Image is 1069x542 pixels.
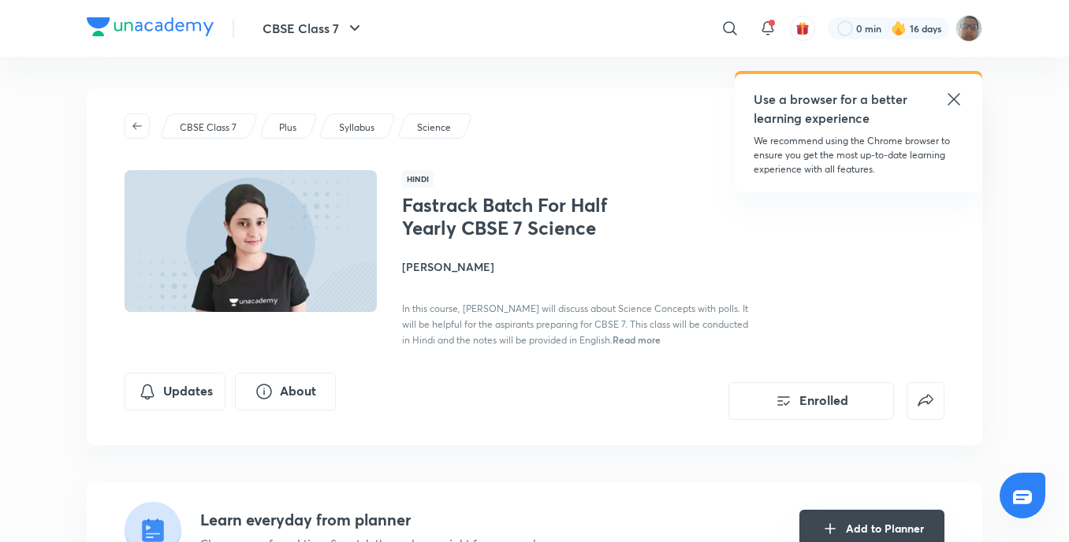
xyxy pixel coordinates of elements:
button: false [907,382,944,420]
img: streak [891,20,907,36]
button: CBSE Class 7 [253,13,374,44]
h4: Learn everyday from planner [200,508,566,532]
a: Syllabus [337,121,378,135]
p: Plus [279,121,296,135]
button: Enrolled [728,382,894,420]
a: CBSE Class 7 [177,121,240,135]
button: avatar [790,16,815,41]
a: Plus [277,121,300,135]
p: CBSE Class 7 [180,121,237,135]
p: Syllabus [339,121,374,135]
h4: [PERSON_NAME] [402,258,755,275]
img: Vinayak Mishra [955,15,982,42]
button: Updates [125,373,225,410]
span: Read more [613,333,661,346]
a: Science [415,121,454,135]
span: In this course, [PERSON_NAME] will discuss about Science Concepts with polls. It will be helpful ... [402,303,748,346]
h1: Fastrack Batch For Half Yearly CBSE 7 Science [402,194,660,239]
img: Thumbnail [122,169,379,314]
h5: Use a browser for a better learning experience [754,90,911,128]
a: Company Logo [87,17,214,40]
img: Company Logo [87,17,214,36]
button: About [235,373,336,410]
img: avatar [795,21,810,35]
p: We recommend using the Chrome browser to ensure you get the most up-to-date learning experience w... [754,134,963,176]
p: Science [417,121,451,135]
span: Hindi [402,170,434,187]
